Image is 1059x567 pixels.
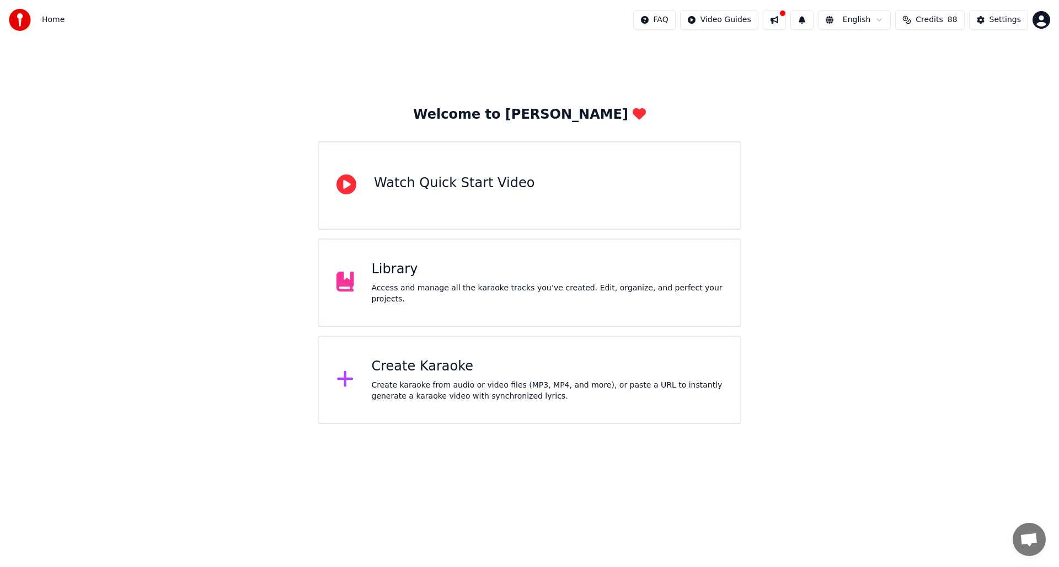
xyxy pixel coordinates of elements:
span: Credits [916,14,943,25]
div: Library [372,261,723,278]
div: Welcome to [PERSON_NAME] [413,106,646,124]
button: Video Guides [680,10,758,30]
nav: breadcrumb [42,14,65,25]
a: Open chat [1013,523,1046,556]
div: Access and manage all the karaoke tracks you’ve created. Edit, organize, and perfect your projects. [372,283,723,305]
img: youka [9,9,31,31]
span: 88 [948,14,958,25]
div: Create karaoke from audio or video files (MP3, MP4, and more), or paste a URL to instantly genera... [372,380,723,402]
div: Watch Quick Start Video [374,174,534,192]
div: Create Karaoke [372,358,723,375]
button: Credits88 [895,10,964,30]
span: Home [42,14,65,25]
button: Settings [969,10,1028,30]
div: Settings [990,14,1021,25]
button: FAQ [633,10,676,30]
